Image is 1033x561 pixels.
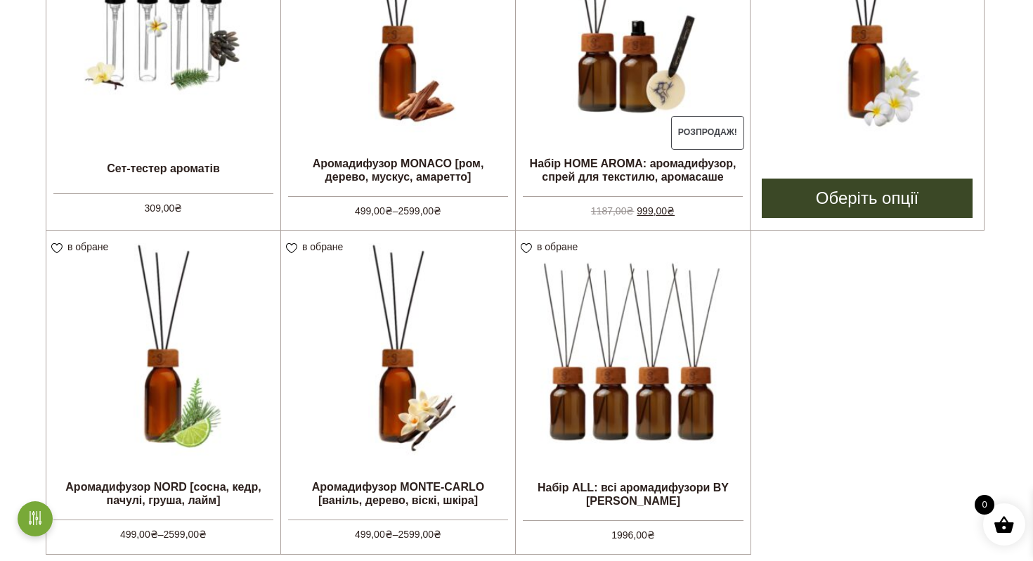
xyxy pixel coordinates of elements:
span: в обране [67,241,108,252]
a: Аромадифузор MONTE-CARLO [ваніль, дерево, віскі, шкіра] 499,00₴–2599,00₴ [281,231,515,539]
span: – [53,520,273,542]
bdi: 2599,00 [398,529,442,540]
span: ₴ [434,205,441,217]
img: unfavourite.svg [521,243,532,254]
span: ₴ [647,529,655,541]
bdi: 999,00 [637,205,675,217]
span: ₴ [434,529,441,540]
span: ₴ [385,529,393,540]
span: Розпродаж! [671,116,745,150]
h2: Сет-тестер ароматів [46,151,280,186]
span: ₴ [150,529,158,540]
span: в обране [537,241,578,252]
h2: Аромадифузор MONTE-CARLO [ваніль, дерево, віскі, шкіра] [281,475,515,512]
bdi: 1187,00 [591,205,635,217]
h2: Аромадифузор MONACO [ром, дерево, мускус, амаретто] [281,151,515,189]
span: 0 [975,495,994,515]
span: ₴ [385,205,393,217]
a: в обране [286,241,348,252]
img: unfavourite.svg [51,243,63,254]
bdi: 2599,00 [398,205,442,217]
a: Виберіть опції для " Аромадифузор FRANGIPANI OF BALI [білі квіти, зелене листя, персик, ананас, я... [762,179,973,218]
span: ₴ [199,529,207,540]
span: – [288,520,508,542]
a: в обране [521,241,583,252]
img: unfavourite.svg [286,243,297,254]
h2: Набір ALL: всі аромадифузори BY [PERSON_NAME] [516,475,751,513]
bdi: 1996,00 [611,529,655,541]
span: ₴ [174,202,182,214]
h2: Аромадифузор NORD [сосна, кедр, пачулі, груша, лайм] [46,475,280,512]
span: ₴ [667,205,675,217]
bdi: 309,00 [145,202,183,214]
h2: Набір HOME AROMA: аромадифузор, спрей для текстилю, аромасаше [516,151,750,189]
bdi: 499,00 [355,529,393,540]
bdi: 499,00 [120,529,158,540]
a: Аромадифузор NORD [сосна, кедр, пачулі, груша, лайм] 499,00₴–2599,00₴ [46,231,280,539]
bdi: 2599,00 [164,529,207,540]
span: – [288,196,508,219]
span: в обране [302,241,343,252]
span: ₴ [626,205,634,217]
a: Набір ALL: всі аромадифузори BY [PERSON_NAME] 1996,00₴ [516,231,751,540]
bdi: 499,00 [355,205,393,217]
a: в обране [51,241,113,252]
